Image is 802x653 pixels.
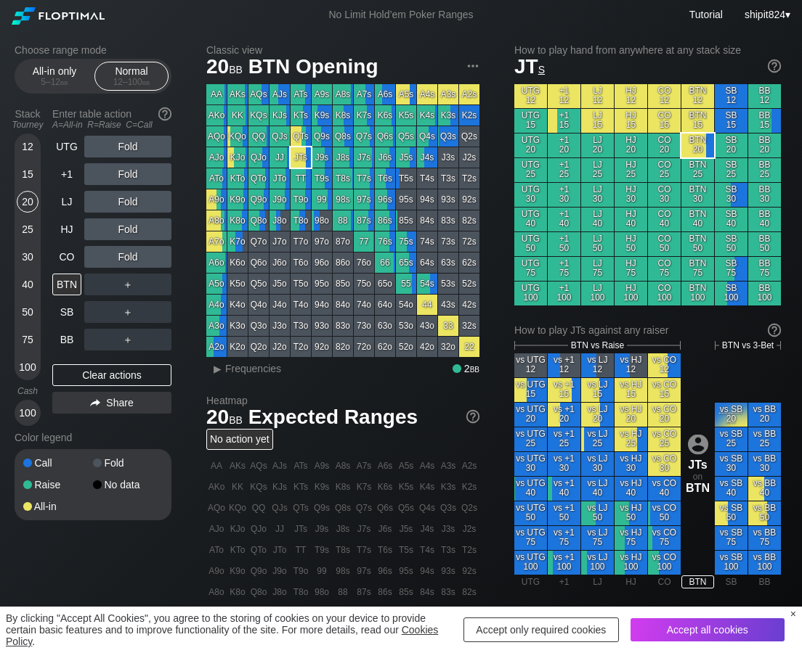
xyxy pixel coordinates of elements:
img: ellipsis.fd386fe8.svg [465,58,481,74]
div: 95o [312,274,332,294]
div: 95s [396,189,416,210]
div: J5o [270,274,290,294]
div: KTo [227,168,248,189]
div: Fold [84,218,171,240]
div: 63o [375,316,395,336]
div: CO 50 [648,232,681,256]
div: BTN 75 [681,257,714,281]
div: BB 50 [748,232,781,256]
div: Fold [93,458,163,468]
h2: How to play hand from anywhere at any stack size [514,44,781,56]
div: CO 100 [648,282,681,305]
div: UTG 40 [514,208,547,231]
div: AJo [206,147,227,168]
div: 74o [354,295,374,315]
div: Call [23,458,93,468]
div: 92o [312,337,332,357]
div: QTs [291,126,311,147]
span: BTN Opening [246,56,381,80]
div: A7o [206,231,227,252]
div: SB 50 [715,232,748,256]
div: 64o [375,295,395,315]
div: 32s [459,316,479,336]
div: A8s [333,84,353,104]
div: 44 [417,295,437,315]
div: Q9o [248,189,269,210]
div: J2o [270,337,290,357]
div: 93o [312,316,332,336]
div: LJ 100 [581,282,614,305]
div: CO 20 [648,134,681,157]
div: K2o [227,337,248,357]
div: 94o [312,295,332,315]
div: A3s [438,84,458,104]
div: K6s [375,105,395,126]
div: UTG 100 [514,282,547,305]
div: TT [291,168,311,189]
div: JTo [270,168,290,189]
div: 92s [459,189,479,210]
div: Q5s [396,126,416,147]
div: 97o [312,231,332,252]
div: A9o [206,189,227,210]
div: 84s [417,210,437,231]
div: UTG 20 [514,134,547,157]
div: CO 75 [648,257,681,281]
div: K5o [227,274,248,294]
div: Q2s [459,126,479,147]
div: A4o [206,295,227,315]
div: ATo [206,168,227,189]
div: AQs [248,84,269,104]
div: T7o [291,231,311,252]
div: Q4s [417,126,437,147]
div: T6o [291,252,311,273]
div: Fold [84,136,171,157]
div: Q8s [333,126,353,147]
div: J6o [270,252,290,273]
div: 75s [396,231,416,252]
div: JJ [270,147,290,168]
div: KQo [227,126,248,147]
div: BTN 40 [681,208,714,231]
div: Q2o [248,337,269,357]
div: K8o [227,210,248,231]
div: J3o [270,316,290,336]
span: bb [60,77,68,87]
div: KK [227,105,248,126]
div: Q7s [354,126,374,147]
div: T7s [354,168,374,189]
div: 66 [375,252,395,273]
div: A6o [206,252,227,273]
div: HJ 50 [615,232,647,256]
div: T5o [291,274,311,294]
div: KTs [291,105,311,126]
div: J8o [270,210,290,231]
div: A2o [206,337,227,357]
div: 53s [438,274,458,294]
div: +1 40 [548,208,580,231]
div: J9o [270,189,290,210]
div: SB 30 [715,183,748,207]
div: ATs [291,84,311,104]
div: 64s [417,252,437,273]
div: T4s [417,168,437,189]
div: How to play JTs against any raiser [514,324,781,336]
div: T2o [291,337,311,357]
div: All-in [23,501,93,512]
div: K4s [417,105,437,126]
div: SB 100 [715,282,748,305]
div: UTG 15 [514,109,547,133]
div: UTG 12 [514,84,547,108]
div: BTN 100 [681,282,714,305]
div: CO 15 [648,109,681,133]
div: +1 100 [548,282,580,305]
div: K9s [312,105,332,126]
div: HJ 75 [615,257,647,281]
div: T8s [333,168,353,189]
div: T2s [459,168,479,189]
div: Raise [23,480,93,490]
div: A4s [417,84,437,104]
div: 75o [354,274,374,294]
div: Accept only required cookies [463,617,619,642]
div: AJs [270,84,290,104]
